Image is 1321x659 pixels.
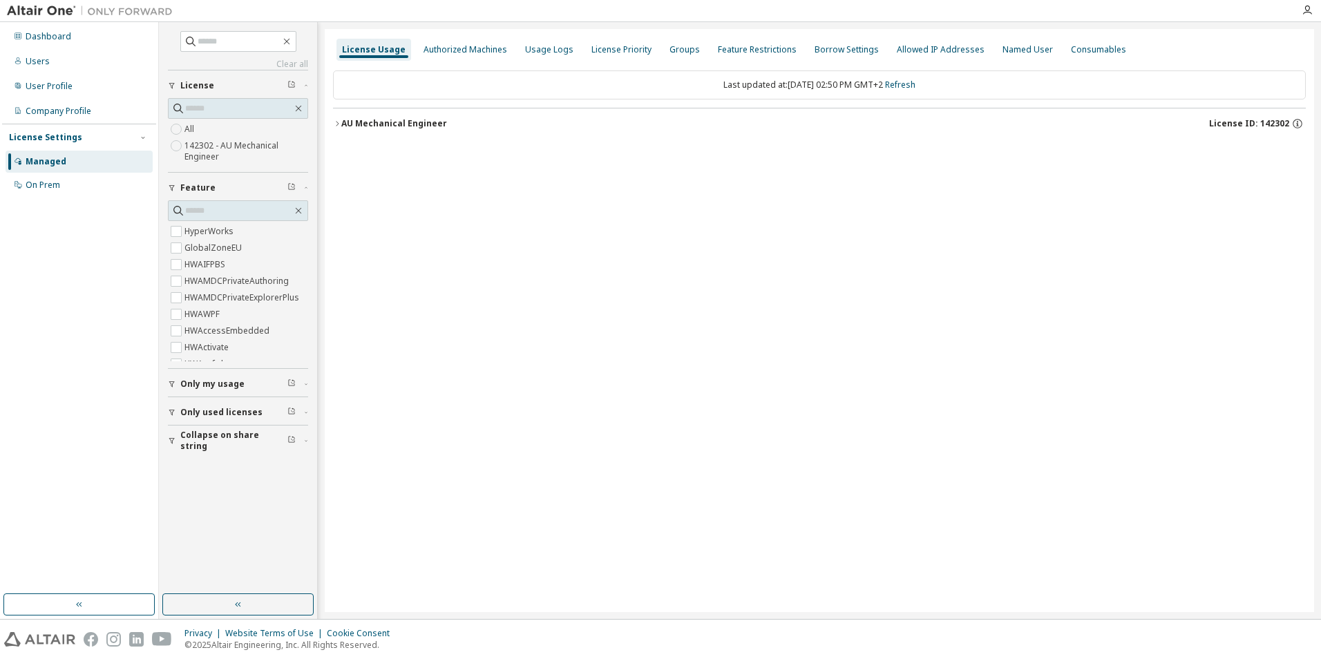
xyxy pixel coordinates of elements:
span: Clear filter [287,407,296,418]
div: Website Terms of Use [225,628,327,639]
span: Clear filter [287,435,296,446]
button: AU Mechanical EngineerLicense ID: 142302 [333,108,1306,139]
span: Clear filter [287,182,296,193]
div: Usage Logs [525,44,573,55]
img: Altair One [7,4,180,18]
img: linkedin.svg [129,632,144,647]
button: License [168,70,308,101]
div: Borrow Settings [815,44,879,55]
label: HWActivate [184,339,231,356]
div: Groups [669,44,700,55]
label: HWAMDCPrivateAuthoring [184,273,292,289]
div: Consumables [1071,44,1126,55]
span: Clear filter [287,80,296,91]
span: Feature [180,182,216,193]
p: © 2025 Altair Engineering, Inc. All Rights Reserved. [184,639,398,651]
button: Only my usage [168,369,308,399]
div: Dashboard [26,31,71,42]
label: GlobalZoneEU [184,240,245,256]
button: Only used licenses [168,397,308,428]
div: Allowed IP Addresses [897,44,985,55]
label: 142302 - AU Mechanical Engineer [184,137,308,165]
div: AU Mechanical Engineer [341,118,447,129]
img: facebook.svg [84,632,98,647]
div: Users [26,56,50,67]
label: HyperWorks [184,223,236,240]
label: HWAMDCPrivateExplorerPlus [184,289,302,306]
span: Clear filter [287,379,296,390]
div: License Priority [591,44,652,55]
div: Feature Restrictions [718,44,797,55]
div: User Profile [26,81,73,92]
div: Named User [1002,44,1053,55]
div: Privacy [184,628,225,639]
label: HWAWPF [184,306,222,323]
button: Feature [168,173,308,203]
span: Collapse on share string [180,430,287,452]
img: instagram.svg [106,632,121,647]
a: Refresh [885,79,915,90]
div: On Prem [26,180,60,191]
img: youtube.svg [152,632,172,647]
div: License Usage [342,44,406,55]
div: Managed [26,156,66,167]
div: Authorized Machines [424,44,507,55]
img: altair_logo.svg [4,632,75,647]
div: Cookie Consent [327,628,398,639]
label: HWAccessEmbedded [184,323,272,339]
span: Only used licenses [180,407,263,418]
span: Only my usage [180,379,245,390]
label: HWAIFPBS [184,256,228,273]
label: HWAcufwh [184,356,229,372]
label: All [184,121,197,137]
button: Collapse on share string [168,426,308,456]
a: Clear all [168,59,308,70]
div: Last updated at: [DATE] 02:50 PM GMT+2 [333,70,1306,99]
div: Company Profile [26,106,91,117]
div: License Settings [9,132,82,143]
span: License ID: 142302 [1209,118,1289,129]
span: License [180,80,214,91]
